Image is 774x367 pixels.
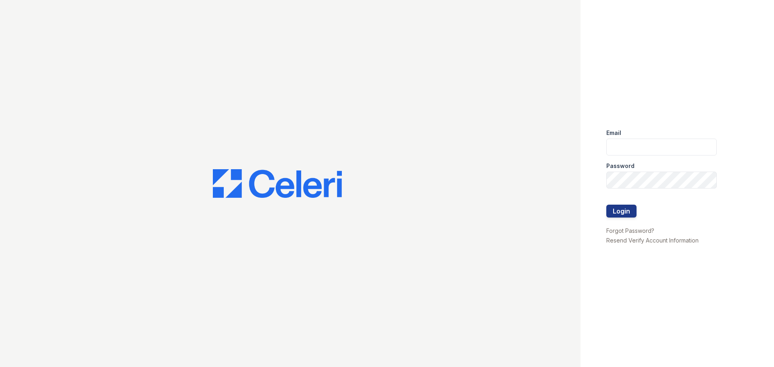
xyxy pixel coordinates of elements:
[606,162,635,170] label: Password
[606,227,654,234] a: Forgot Password?
[606,205,637,218] button: Login
[606,237,699,244] a: Resend Verify Account Information
[213,169,342,198] img: CE_Logo_Blue-a8612792a0a2168367f1c8372b55b34899dd931a85d93a1a3d3e32e68fde9ad4.png
[606,129,621,137] label: Email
